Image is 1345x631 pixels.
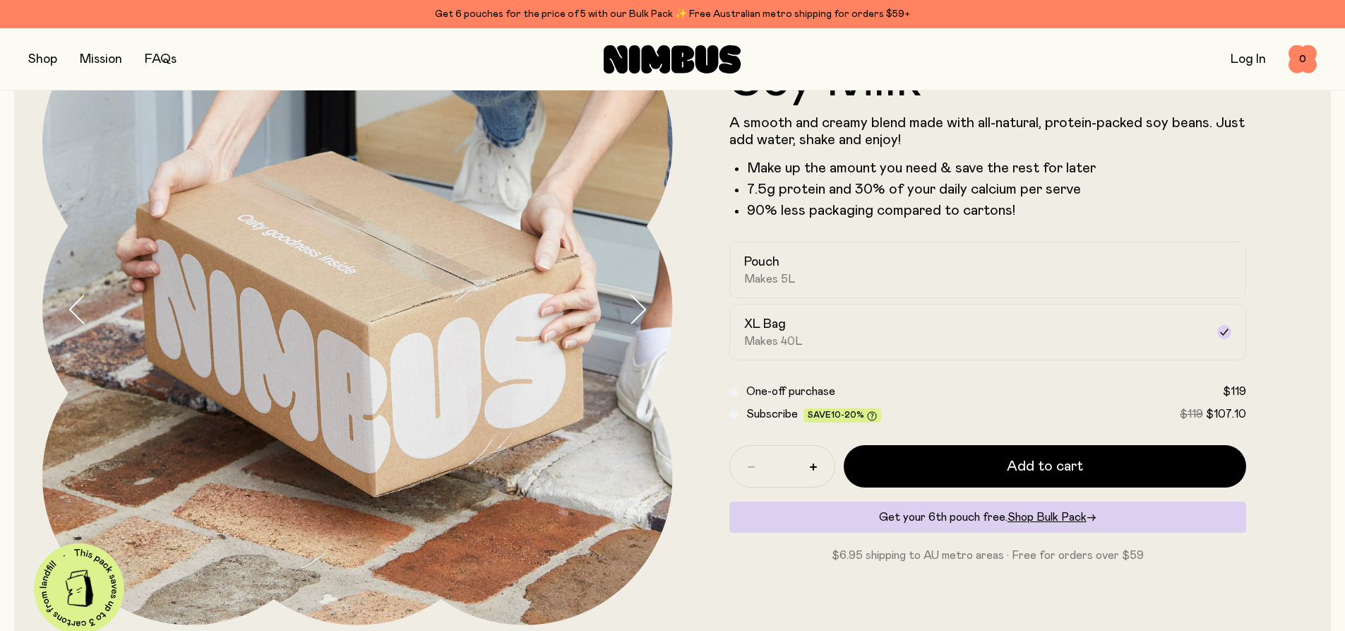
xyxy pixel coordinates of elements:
img: illustration-carton.png [56,565,103,612]
h2: Pouch [744,254,779,271]
span: 10-20% [831,411,864,419]
div: Get your 6th pouch free. [729,502,1247,533]
p: $6.95 shipping to AU metro areas · Free for orders over $59 [729,547,1247,564]
p: 90% less packaging compared to cartons! [747,202,1247,219]
p: A smooth and creamy blend made with all-natural, protein-packed soy beans. Just add water, shake ... [729,114,1247,148]
a: Mission [80,53,122,66]
span: Subscribe [746,408,798,420]
span: $119 [1223,386,1246,397]
li: 7.5g protein and 30% of your daily calcium per serve [747,181,1247,198]
span: Add to cart [1007,456,1083,476]
div: Get 6 pouches for the price of 5 with our Bulk Pack ✨ Free Australian metro shipping for orders $59+ [28,6,1317,23]
li: Make up the amount you need & save the rest for later [747,160,1247,177]
span: Makes 5L [744,272,796,286]
span: Shop Bulk Pack [1008,512,1087,523]
h2: XL Bag [744,316,786,333]
span: One-off purchase [746,386,835,397]
span: $107.10 [1206,408,1246,420]
a: FAQs [145,53,177,66]
a: Log In [1231,53,1266,66]
button: 0 [1289,45,1317,73]
button: Add to cart [844,445,1247,488]
a: Shop Bulk Pack→ [1008,512,1096,523]
span: Makes 40L [744,334,803,348]
span: Save [808,411,877,421]
span: $119 [1180,408,1203,420]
